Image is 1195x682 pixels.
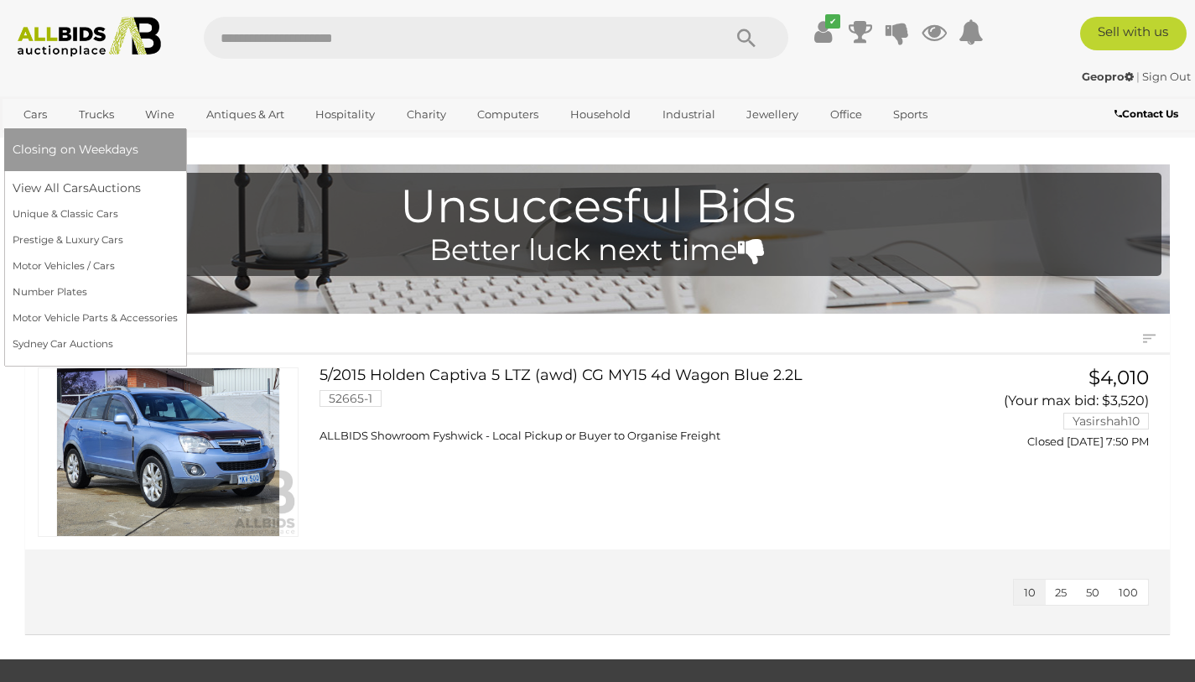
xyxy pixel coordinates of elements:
[819,101,873,128] a: Office
[1088,366,1149,389] span: $4,010
[1045,580,1077,606] button: 25
[332,367,966,443] a: 5/2015 Holden Captiva 5 LTZ (awd) CG MY15 4d Wagon Blue 2.2L 52665-1 ALLBIDS Showroom Fyshwick - ...
[1080,17,1187,50] a: Sell with us
[68,101,125,128] a: Trucks
[13,101,58,128] a: Cars
[811,17,836,47] a: ✔
[1086,586,1099,599] span: 50
[195,101,295,128] a: Antiques & Art
[992,367,1154,449] a: $4,010 (Your max bid: $3,520) Yasirshah10 Closed [DATE] 7:50 PM
[42,234,1153,267] h4: Better luck next time
[466,101,549,128] a: Computers
[1082,70,1136,83] a: Geopro
[735,101,809,128] a: Jewellery
[1055,586,1067,599] span: 25
[1082,70,1134,83] strong: Geopro
[304,101,386,128] a: Hospitality
[882,101,938,128] a: Sports
[1119,586,1138,599] span: 100
[1136,70,1140,83] span: |
[1024,586,1036,599] span: 10
[1076,580,1109,606] button: 50
[134,101,185,128] a: Wine
[9,17,169,57] img: Allbids.com.au
[1014,580,1046,606] button: 10
[704,17,788,59] button: Search
[1142,70,1191,83] a: Sign Out
[1114,105,1182,123] a: Contact Us
[1109,580,1148,606] button: 100
[396,101,457,128] a: Charity
[652,101,726,128] a: Industrial
[42,181,1153,232] h1: Unsuccesful Bids
[825,14,840,29] i: ✔
[1114,107,1178,120] b: Contact Us
[559,101,642,128] a: Household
